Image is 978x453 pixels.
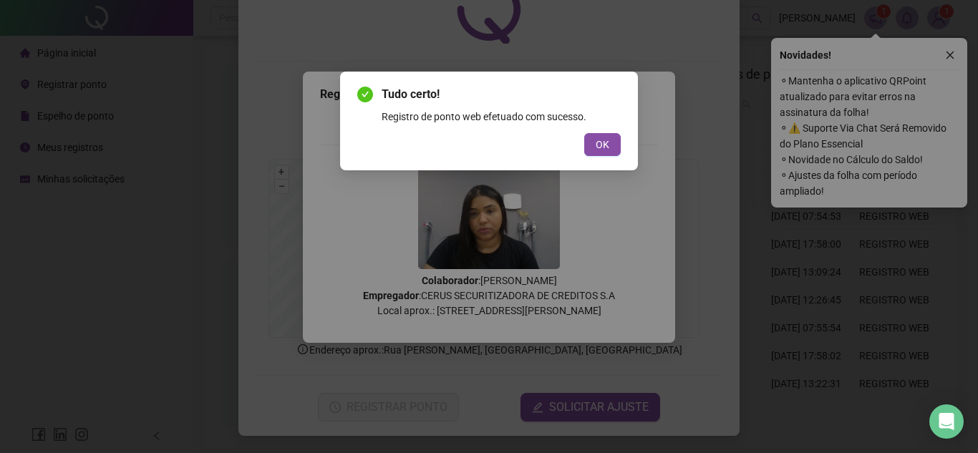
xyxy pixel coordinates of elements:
[382,86,621,103] span: Tudo certo!
[382,109,621,125] div: Registro de ponto web efetuado com sucesso.
[357,87,373,102] span: check-circle
[584,133,621,156] button: OK
[596,137,609,152] span: OK
[929,404,964,439] div: Open Intercom Messenger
